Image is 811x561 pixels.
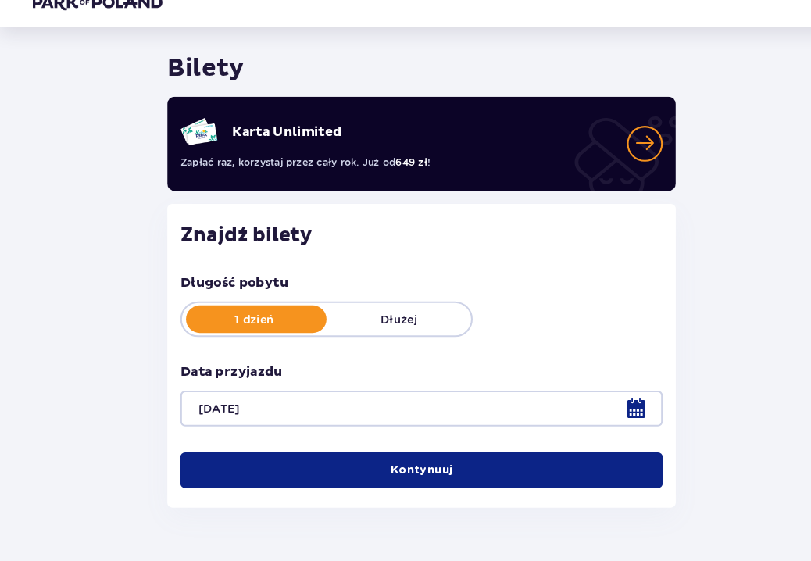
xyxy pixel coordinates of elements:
img: Park of Poland logo [31,16,156,31]
p: 1 dzień [175,320,314,336]
h1: Bilety [161,72,235,102]
p: Kontynuuj [376,466,435,481]
h2: Znajdź bilety [173,236,638,259]
p: Długość pobytu [173,284,277,302]
p: Data przyjazdu [173,370,272,388]
button: Kontynuuj [173,456,638,491]
p: Dłużej [314,320,453,336]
